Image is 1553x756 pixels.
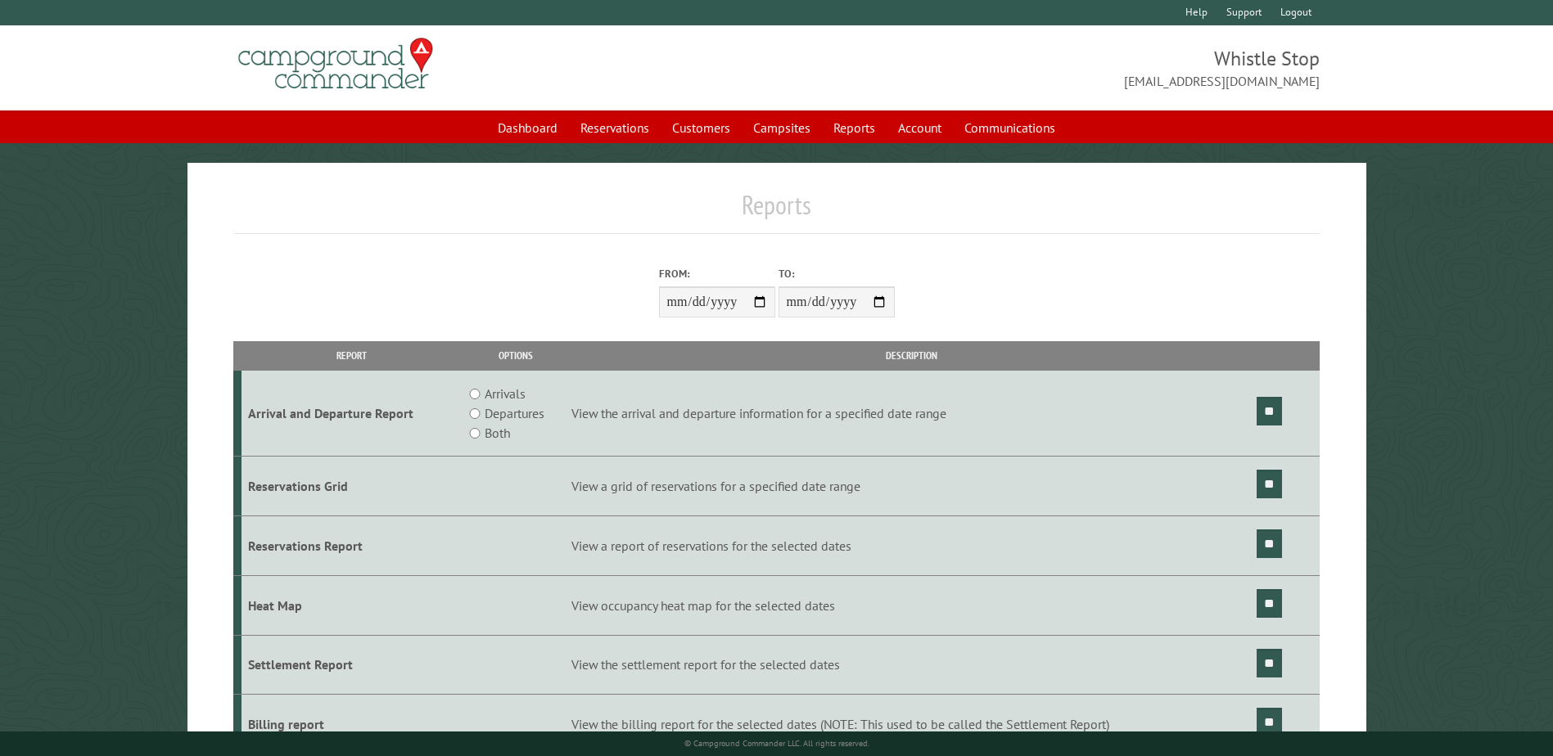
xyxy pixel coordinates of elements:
a: Campsites [743,112,820,143]
label: Arrivals [485,384,526,403]
a: Communications [955,112,1065,143]
td: Heat Map [242,575,462,635]
span: Whistle Stop [EMAIL_ADDRESS][DOMAIN_NAME] [777,45,1320,91]
td: View the billing report for the selected dates (NOTE: This used to be called the Settlement Report) [569,695,1254,754]
th: Description [569,341,1254,370]
a: Dashboard [488,112,567,143]
label: Departures [485,403,544,423]
td: View a grid of reservations for a specified date range [569,457,1254,516]
td: Reservations Grid [242,457,462,516]
a: Customers [662,112,740,143]
label: To: [779,266,895,281]
td: View the arrival and departure information for a specified date range [569,371,1254,457]
td: Arrival and Departure Report [242,371,462,457]
a: Reservations [571,112,659,143]
a: Account [888,112,951,143]
label: Both [485,423,510,443]
h1: Reports [233,189,1319,234]
th: Options [462,341,568,370]
small: © Campground Commander LLC. All rights reserved. [684,738,869,749]
a: Reports [824,112,885,143]
th: Report [242,341,462,370]
td: View occupancy heat map for the selected dates [569,575,1254,635]
td: Settlement Report [242,635,462,695]
td: Billing report [242,695,462,754]
label: From: [659,266,775,281]
td: View the settlement report for the selected dates [569,635,1254,695]
td: Reservations Report [242,515,462,575]
td: View a report of reservations for the selected dates [569,515,1254,575]
img: Campground Commander [233,32,438,96]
